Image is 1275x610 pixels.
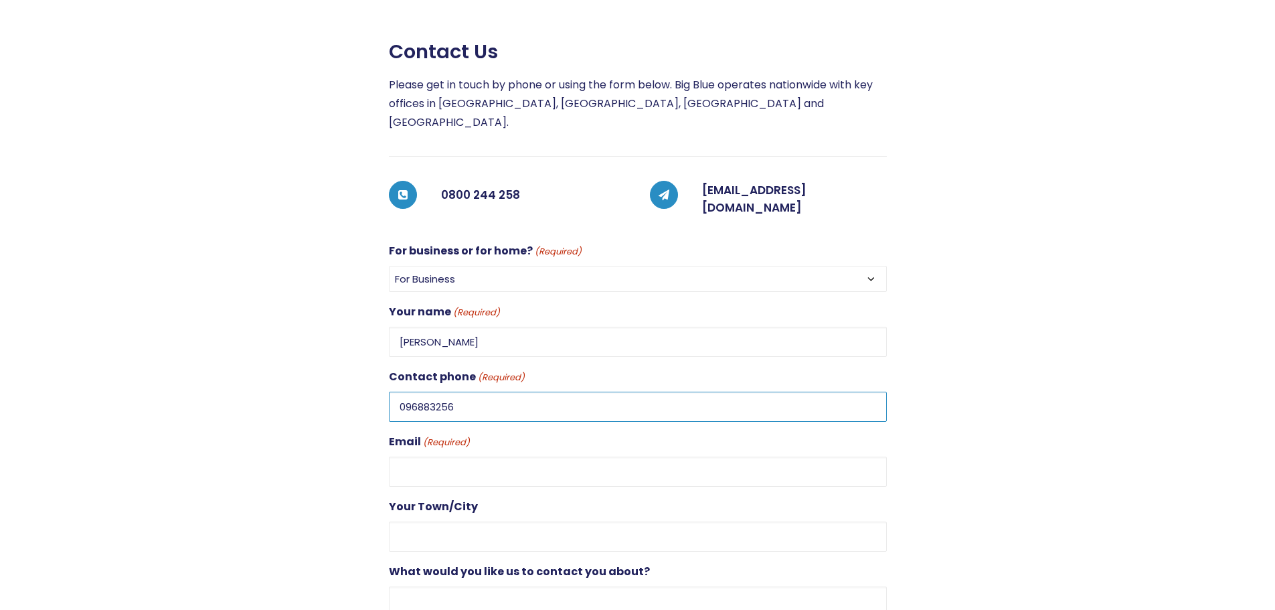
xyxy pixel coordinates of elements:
label: Your Town/City [389,498,478,516]
label: Contact phone [389,368,525,386]
h5: 0800 244 258 [441,182,626,209]
span: (Required) [422,435,470,451]
span: (Required) [533,244,582,260]
span: (Required) [477,370,525,386]
label: Email [389,433,470,451]
span: Contact us [389,40,498,64]
p: Please get in touch by phone or using the form below. Big Blue operates nationwide with key offic... [389,76,887,132]
label: For business or for home? [389,242,582,260]
span: (Required) [452,305,500,321]
a: [EMAIL_ADDRESS][DOMAIN_NAME] [702,182,806,216]
label: Your name [389,303,500,321]
label: What would you like us to contact you about? [389,562,650,581]
iframe: Chatbot [1187,522,1256,591]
